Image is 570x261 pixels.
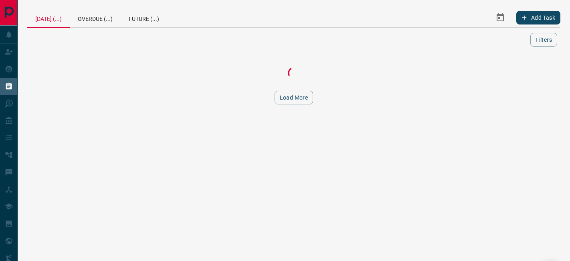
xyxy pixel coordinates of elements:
[121,8,167,27] div: Future (...)
[491,8,510,27] button: Select Date Range
[70,8,121,27] div: Overdue (...)
[275,91,313,104] button: Load More
[516,11,560,24] button: Add Task
[254,65,334,81] div: Loading
[27,8,70,28] div: [DATE] (...)
[530,33,557,47] button: Filters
